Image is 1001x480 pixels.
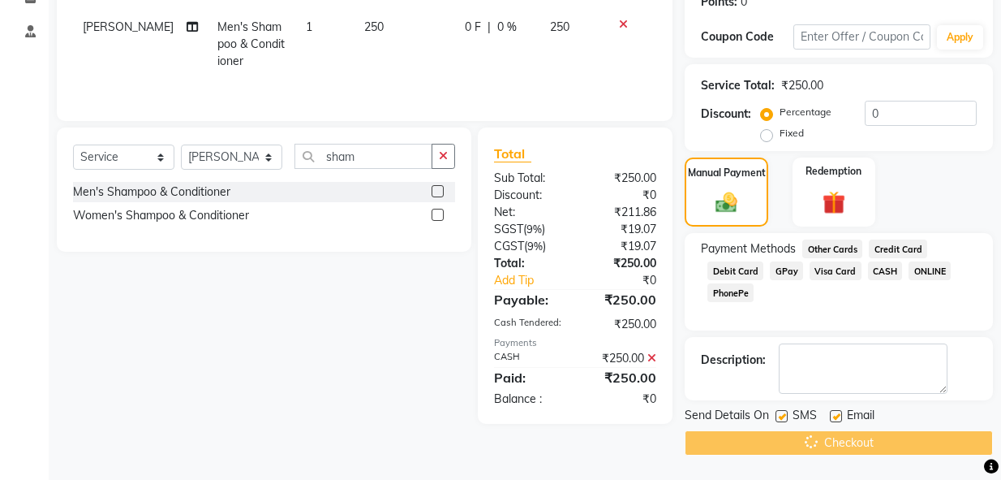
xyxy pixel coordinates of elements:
span: Payment Methods [701,240,796,257]
span: GPay [770,262,803,280]
span: Men's Shampoo & Conditioner [217,19,285,68]
span: Send Details On [685,407,769,427]
span: Credit Card [869,240,927,258]
span: PhonePe [707,283,754,302]
input: Enter Offer / Coupon Code [793,24,931,50]
span: Other Cards [802,240,862,258]
div: Discount: [482,187,575,204]
div: Men's Shampoo & Conditioner [73,184,230,201]
div: Balance : [482,391,575,408]
span: 1 [306,19,312,34]
img: _gift.svg [815,188,853,218]
div: ₹19.07 [575,221,668,238]
label: Manual Payment [688,166,766,180]
input: Search or Scan [294,144,432,169]
span: 0 % [497,19,517,36]
div: Description: [701,352,766,369]
div: ₹250.00 [575,170,668,187]
div: ( ) [482,238,575,255]
div: Cash Tendered: [482,316,575,333]
div: ₹19.07 [575,238,668,255]
span: SGST [494,222,523,236]
span: ONLINE [909,262,951,280]
div: CASH [482,350,575,367]
span: 9% [526,223,542,236]
div: ₹0 [591,272,668,289]
label: Percentage [780,105,831,119]
div: Net: [482,204,575,221]
span: Email [847,407,874,427]
span: 250 [364,19,384,34]
div: Sub Total: [482,170,575,187]
span: 9% [527,240,543,253]
div: Women's Shampoo & Conditioner [73,207,249,224]
label: Redemption [806,164,861,179]
span: Visa Card [810,262,861,280]
div: Payments [494,336,656,350]
span: | [488,19,491,36]
span: SMS [793,407,817,427]
span: Total [494,145,531,162]
button: Apply [937,25,983,50]
span: [PERSON_NAME] [83,19,174,34]
div: ₹250.00 [575,290,668,309]
div: Coupon Code [701,28,793,45]
div: Payable: [482,290,575,309]
a: Add Tip [482,272,591,289]
span: 250 [550,19,569,34]
div: ₹250.00 [575,255,668,272]
div: ₹250.00 [781,77,823,94]
div: ₹0 [575,187,668,204]
div: Total: [482,255,575,272]
div: ₹211.86 [575,204,668,221]
span: CASH [868,262,903,280]
div: Discount: [701,106,751,123]
span: CGST [494,239,524,253]
img: _cash.svg [709,190,745,215]
div: Paid: [482,368,575,387]
div: Service Total: [701,77,775,94]
div: ( ) [482,221,575,238]
label: Fixed [780,126,804,141]
span: 0 F [465,19,481,36]
div: ₹0 [575,391,668,408]
span: Debit Card [707,262,763,280]
div: ₹250.00 [575,368,668,387]
div: ₹250.00 [575,350,668,367]
div: ₹250.00 [575,316,668,333]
